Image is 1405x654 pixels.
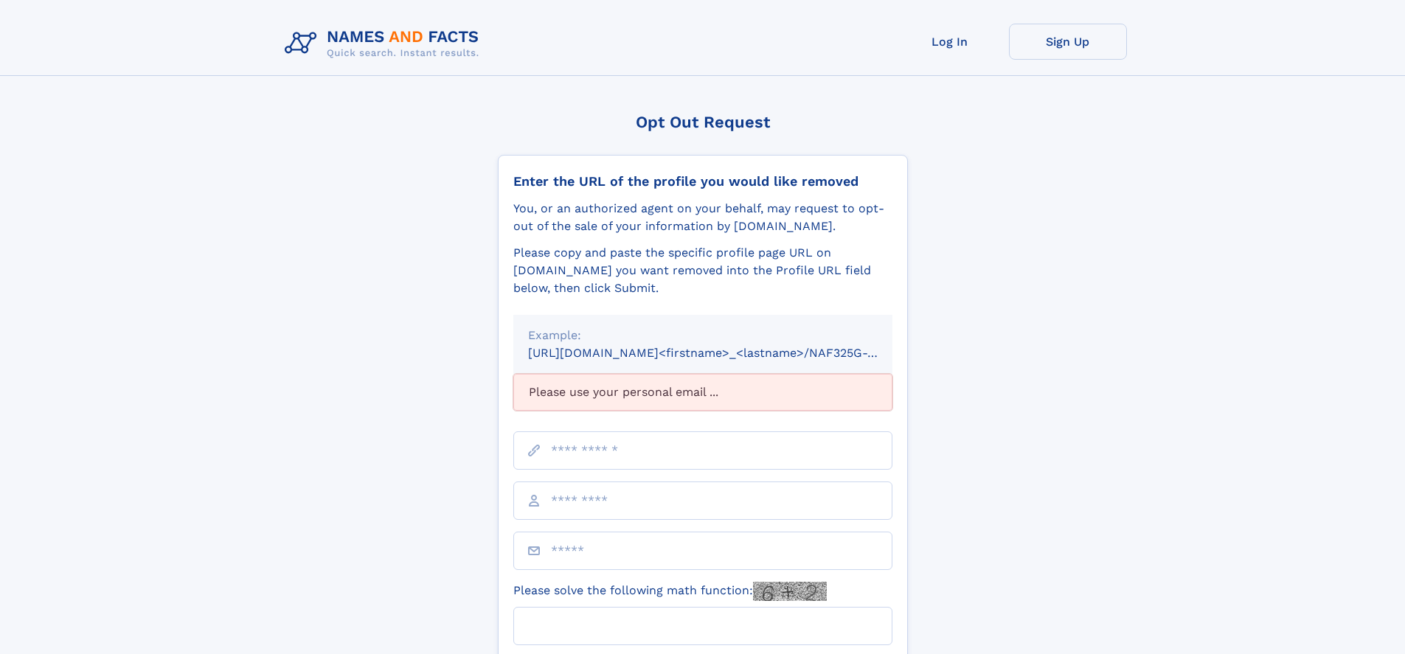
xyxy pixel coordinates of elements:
div: Example: [528,327,878,344]
div: Please copy and paste the specific profile page URL on [DOMAIN_NAME] you want removed into the Pr... [513,244,892,297]
a: Sign Up [1009,24,1127,60]
div: Please use your personal email ... [513,374,892,411]
small: [URL][DOMAIN_NAME]<firstname>_<lastname>/NAF325G-xxxxxxxx [528,346,920,360]
a: Log In [891,24,1009,60]
label: Please solve the following math function: [513,582,827,601]
div: You, or an authorized agent on your behalf, may request to opt-out of the sale of your informatio... [513,200,892,235]
div: Enter the URL of the profile you would like removed [513,173,892,189]
div: Opt Out Request [498,113,908,131]
img: Logo Names and Facts [279,24,491,63]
